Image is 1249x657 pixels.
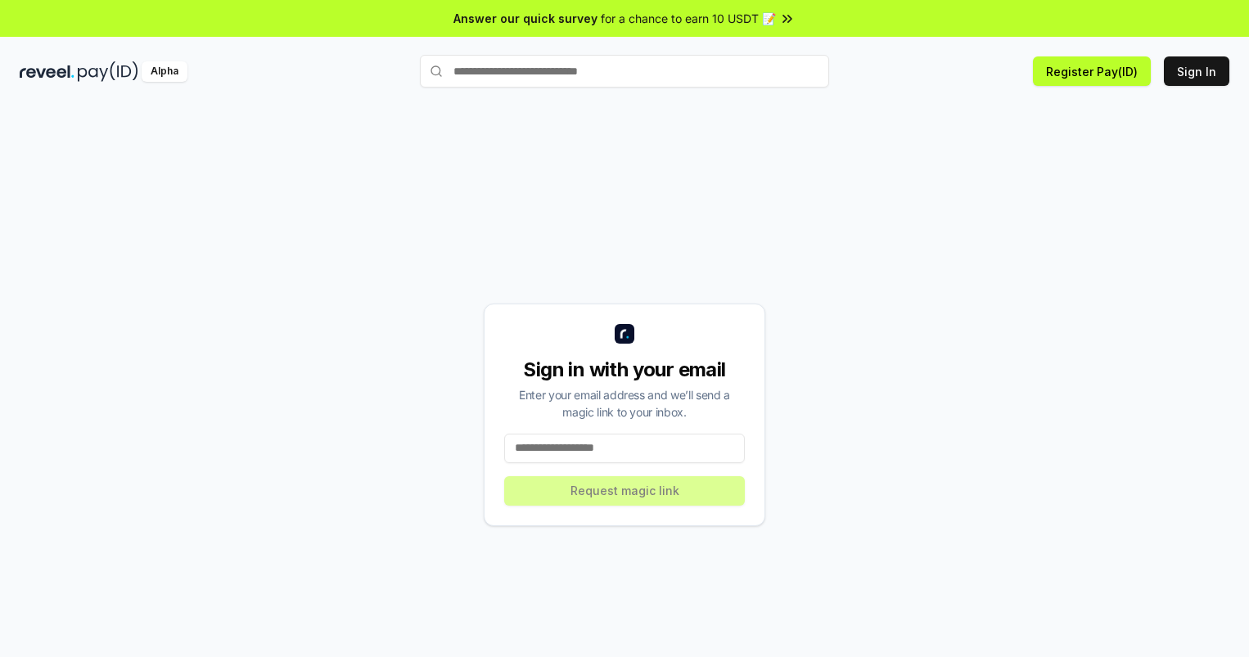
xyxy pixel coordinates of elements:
img: pay_id [78,61,138,82]
img: reveel_dark [20,61,74,82]
img: logo_small [615,324,634,344]
span: Answer our quick survey [453,10,597,27]
button: Sign In [1164,56,1229,86]
div: Enter your email address and we’ll send a magic link to your inbox. [504,386,745,421]
div: Sign in with your email [504,357,745,383]
button: Register Pay(ID) [1033,56,1151,86]
span: for a chance to earn 10 USDT 📝 [601,10,776,27]
div: Alpha [142,61,187,82]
